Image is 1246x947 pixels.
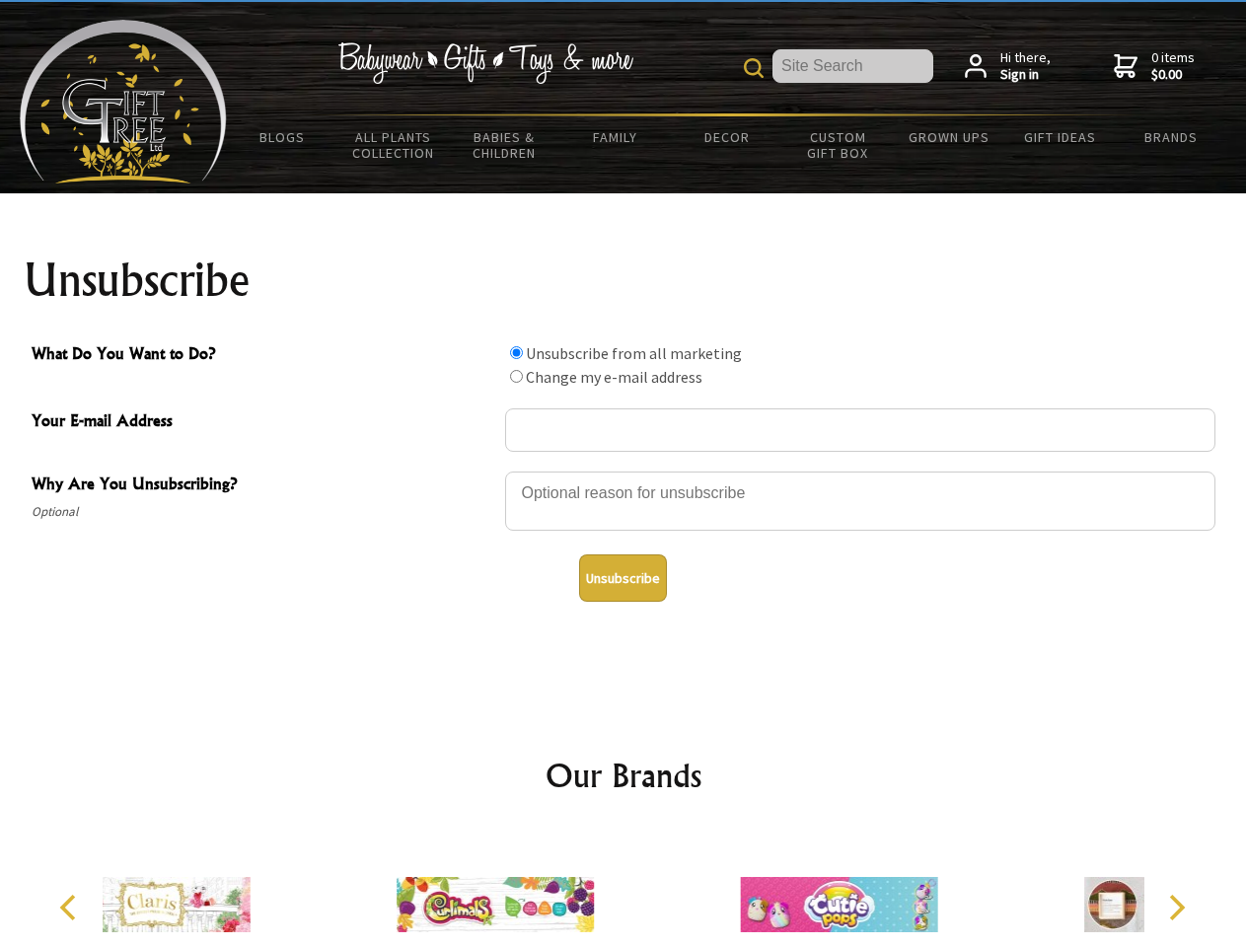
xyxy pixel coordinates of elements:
[338,116,450,174] a: All Plants Collection
[505,472,1215,531] textarea: Why Are You Unsubscribing?
[744,58,764,78] img: product search
[1000,66,1051,84] strong: Sign in
[965,49,1051,84] a: Hi there,Sign in
[227,116,338,158] a: BLOGS
[671,116,782,158] a: Decor
[1154,886,1198,929] button: Next
[32,408,495,437] span: Your E-mail Address
[20,20,227,183] img: Babyware - Gifts - Toys and more...
[505,408,1215,452] input: Your E-mail Address
[449,116,560,174] a: Babies & Children
[32,500,495,524] span: Optional
[560,116,672,158] a: Family
[893,116,1004,158] a: Grown Ups
[49,886,93,929] button: Previous
[526,343,742,363] label: Unsubscribe from all marketing
[1004,116,1116,158] a: Gift Ideas
[510,370,523,383] input: What Do You Want to Do?
[39,752,1208,799] h2: Our Brands
[1116,116,1227,158] a: Brands
[510,346,523,359] input: What Do You Want to Do?
[782,116,894,174] a: Custom Gift Box
[32,341,495,370] span: What Do You Want to Do?
[1151,48,1195,84] span: 0 items
[1151,66,1195,84] strong: $0.00
[772,49,933,83] input: Site Search
[1114,49,1195,84] a: 0 items$0.00
[1000,49,1051,84] span: Hi there,
[526,367,702,387] label: Change my e-mail address
[32,472,495,500] span: Why Are You Unsubscribing?
[579,554,667,602] button: Unsubscribe
[337,42,633,84] img: Babywear - Gifts - Toys & more
[24,256,1223,304] h1: Unsubscribe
